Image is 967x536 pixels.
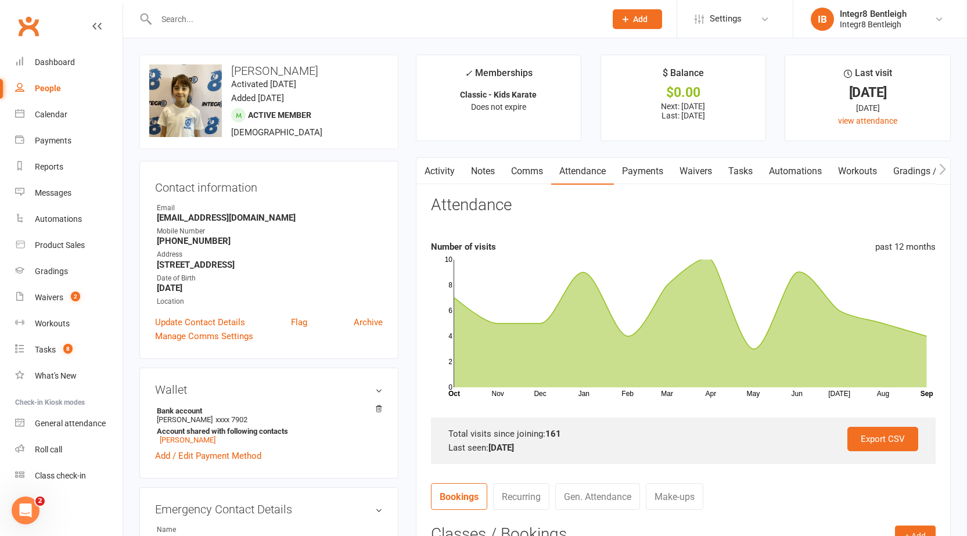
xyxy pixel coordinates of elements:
[35,57,75,67] div: Dashboard
[830,158,885,185] a: Workouts
[157,273,383,284] div: Date of Birth
[633,15,648,24] span: Add
[612,102,756,120] p: Next: [DATE] Last: [DATE]
[15,154,123,180] a: Reports
[503,158,551,185] a: Comms
[545,429,561,439] strong: 161
[157,283,383,293] strong: [DATE]
[761,158,830,185] a: Automations
[448,441,918,455] div: Last seen:
[847,427,918,451] a: Export CSV
[160,436,215,444] a: [PERSON_NAME]
[15,411,123,437] a: General attendance kiosk mode
[15,337,123,363] a: Tasks 8
[15,437,123,463] a: Roll call
[157,226,383,237] div: Mobile Number
[35,445,62,454] div: Roll call
[35,471,86,480] div: Class check-in
[493,483,549,510] a: Recurring
[149,64,389,77] h3: [PERSON_NAME]
[291,315,307,329] a: Flag
[460,90,537,99] strong: Classic - Kids Karate
[448,427,918,441] div: Total visits since joining:
[614,158,671,185] a: Payments
[465,66,533,87] div: Memberships
[15,463,123,489] a: Class kiosk mode
[35,110,67,119] div: Calendar
[231,79,296,89] time: Activated [DATE]
[155,329,253,343] a: Manage Comms Settings
[35,214,82,224] div: Automations
[796,102,940,114] div: [DATE]
[155,503,383,516] h3: Emergency Contact Details
[155,449,261,463] a: Add / Edit Payment Method
[35,240,85,250] div: Product Sales
[15,180,123,206] a: Messages
[15,258,123,285] a: Gradings
[35,319,70,328] div: Workouts
[840,9,907,19] div: Integr8 Bentleigh
[354,315,383,329] a: Archive
[15,75,123,102] a: People
[840,19,907,30] div: Integr8 Bentleigh
[15,206,123,232] a: Automations
[613,9,662,29] button: Add
[149,64,222,137] img: image1707282681.png
[155,177,383,194] h3: Contact information
[35,267,68,276] div: Gradings
[463,158,503,185] a: Notes
[157,524,253,535] div: Name
[12,497,39,524] iframe: Intercom live chat
[15,285,123,311] a: Waivers 2
[488,443,514,453] strong: [DATE]
[157,407,377,415] strong: Bank account
[63,344,73,354] span: 8
[157,213,383,223] strong: [EMAIL_ADDRESS][DOMAIN_NAME]
[796,87,940,99] div: [DATE]
[555,483,640,510] a: Gen. Attendance
[157,427,377,436] strong: Account shared with following contacts
[153,11,598,27] input: Search...
[663,66,704,87] div: $ Balance
[471,102,526,111] span: Does not expire
[35,419,106,428] div: General attendance
[844,66,892,87] div: Last visit
[15,49,123,75] a: Dashboard
[155,383,383,396] h3: Wallet
[431,242,496,252] strong: Number of visits
[431,196,512,214] h3: Attendance
[838,116,897,125] a: view attendance
[646,483,703,510] a: Make-ups
[157,260,383,270] strong: [STREET_ADDRESS]
[416,158,463,185] a: Activity
[155,405,383,446] li: [PERSON_NAME]
[720,158,761,185] a: Tasks
[231,127,322,138] span: [DEMOGRAPHIC_DATA]
[155,315,245,329] a: Update Contact Details
[811,8,834,31] div: IB
[465,68,472,79] i: ✓
[35,497,45,506] span: 2
[231,93,284,103] time: Added [DATE]
[35,293,63,302] div: Waivers
[710,6,742,32] span: Settings
[215,415,247,424] span: xxxx 7902
[157,203,383,214] div: Email
[35,345,56,354] div: Tasks
[15,363,123,389] a: What's New
[71,292,80,301] span: 2
[15,102,123,128] a: Calendar
[875,240,936,254] div: past 12 months
[35,371,77,380] div: What's New
[157,296,383,307] div: Location
[612,87,756,99] div: $0.00
[248,110,311,120] span: Active member
[35,188,71,197] div: Messages
[35,162,63,171] div: Reports
[157,236,383,246] strong: [PHONE_NUMBER]
[671,158,720,185] a: Waivers
[431,483,487,510] a: Bookings
[35,84,61,93] div: People
[35,136,71,145] div: Payments
[15,232,123,258] a: Product Sales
